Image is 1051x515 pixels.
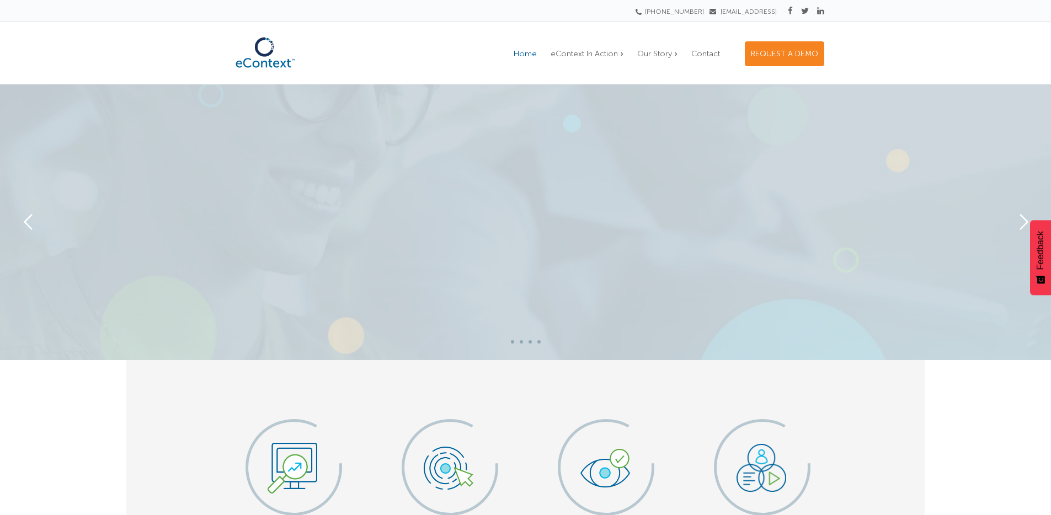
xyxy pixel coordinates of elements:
[227,31,304,74] img: eContext
[580,449,630,488] img: Personalize icon @2x
[424,447,473,490] img: Market icon @2x
[745,41,824,66] a: REQUEST A DEMO
[639,8,704,15] a: [PHONE_NUMBER]
[551,49,618,58] span: eContext In Action
[514,49,537,58] span: Home
[817,6,824,16] a: Linkedin
[691,49,720,58] span: Contact
[637,49,672,58] span: Our Story
[801,6,809,16] a: Twitter
[788,6,793,16] a: Facebook
[751,49,818,58] span: REQUEST A DEMO
[227,65,304,77] a: eContext
[1036,231,1045,270] span: Feedback
[709,8,777,15] a: [EMAIL_ADDRESS]
[268,443,317,493] img: SmarterSites icon @2x
[1030,220,1051,295] button: Feedback - Show survey
[737,444,786,492] img: Conduct icon @2x
[508,42,542,66] a: Home
[686,42,725,66] a: Contact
